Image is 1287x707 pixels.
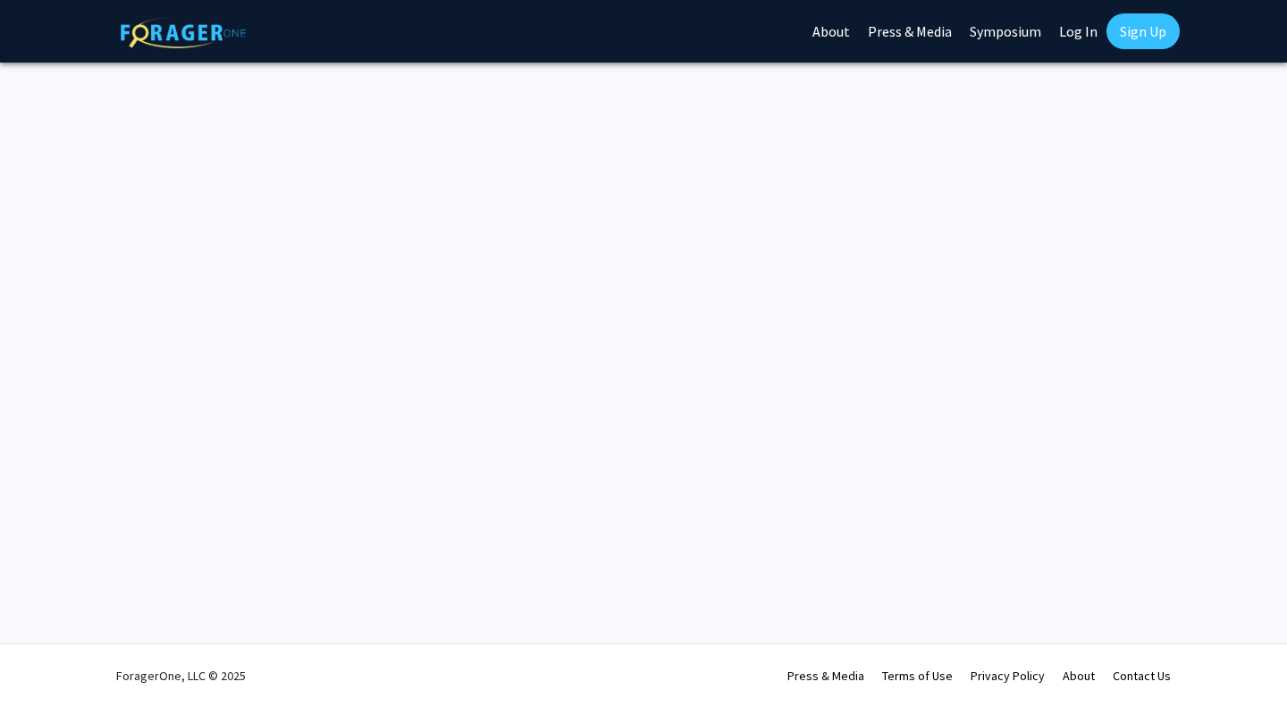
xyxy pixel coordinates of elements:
a: Privacy Policy [971,668,1045,684]
a: Press & Media [787,668,864,684]
img: ForagerOne Logo [121,17,246,48]
a: Terms of Use [882,668,953,684]
div: ForagerOne, LLC © 2025 [116,644,246,707]
a: About [1063,668,1095,684]
a: Contact Us [1113,668,1171,684]
a: Sign Up [1106,13,1180,49]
